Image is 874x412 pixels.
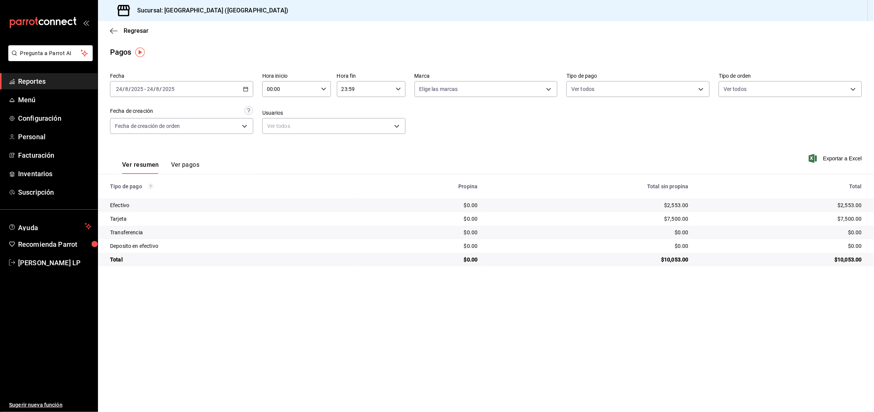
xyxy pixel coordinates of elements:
span: - [144,86,146,92]
div: $0.00 [366,229,478,236]
label: Hora inicio [262,74,331,79]
span: Facturación [18,150,92,160]
span: Inventarios [18,169,92,179]
div: Total [110,256,354,263]
span: Ver todos [724,85,747,93]
button: open_drawer_menu [83,20,89,26]
button: Exportar a Excel [810,154,862,163]
input: ---- [131,86,144,92]
a: Pregunta a Parrot AI [5,55,93,63]
button: Ver resumen [122,161,159,174]
span: [PERSON_NAME] LP [18,258,92,268]
div: $0.00 [366,242,478,250]
div: $2,553.00 [701,201,862,209]
input: ---- [162,86,175,92]
div: Transferencia [110,229,354,236]
span: Pregunta a Parrot AI [20,49,81,57]
span: / [153,86,156,92]
span: / [129,86,131,92]
span: Personal [18,132,92,142]
h3: Sucursal: [GEOGRAPHIC_DATA] ([GEOGRAPHIC_DATA]) [131,6,288,15]
span: Reportes [18,76,92,86]
div: $0.00 [366,201,478,209]
input: -- [156,86,160,92]
span: Configuración [18,113,92,123]
div: Propina [366,183,478,189]
div: Deposito en efectivo [110,242,354,250]
span: Ver todos [571,85,594,93]
div: $0.00 [490,229,689,236]
div: Tarjeta [110,215,354,223]
input: -- [125,86,129,92]
div: $0.00 [366,215,478,223]
span: Sugerir nueva función [9,401,92,409]
div: Total sin propina [490,183,689,189]
span: Recomienda Parrot [18,239,92,249]
input: -- [116,86,122,92]
div: $7,500.00 [701,215,862,223]
span: Elige las marcas [419,85,458,93]
label: Fecha [110,74,253,79]
div: Pagos [110,46,132,58]
input: -- [147,86,153,92]
div: Ver todos [262,118,406,134]
div: $10,053.00 [701,256,862,263]
div: $0.00 [701,229,862,236]
div: $7,500.00 [490,215,689,223]
div: $0.00 [490,242,689,250]
label: Usuarios [262,111,406,116]
div: Efectivo [110,201,354,209]
span: Regresar [124,27,148,34]
div: Total [701,183,862,189]
span: / [122,86,125,92]
div: Fecha de creación [110,107,153,115]
div: $10,053.00 [490,256,689,263]
span: Ayuda [18,222,82,231]
div: Tipo de pago [110,183,354,189]
button: Regresar [110,27,148,34]
span: Suscripción [18,187,92,197]
div: $0.00 [701,242,862,250]
div: $2,553.00 [490,201,689,209]
button: Pregunta a Parrot AI [8,45,93,61]
img: Tooltip marker [135,48,145,57]
span: Fecha de creación de orden [115,122,180,130]
span: Menú [18,95,92,105]
label: Marca [415,74,558,79]
div: navigation tabs [122,161,199,174]
div: $0.00 [366,256,478,263]
label: Tipo de orden [719,74,862,79]
span: / [160,86,162,92]
label: Hora fin [337,74,406,79]
label: Tipo de pago [566,74,710,79]
svg: Los pagos realizados con Pay y otras terminales son montos brutos. [148,184,153,189]
button: Ver pagos [171,161,199,174]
